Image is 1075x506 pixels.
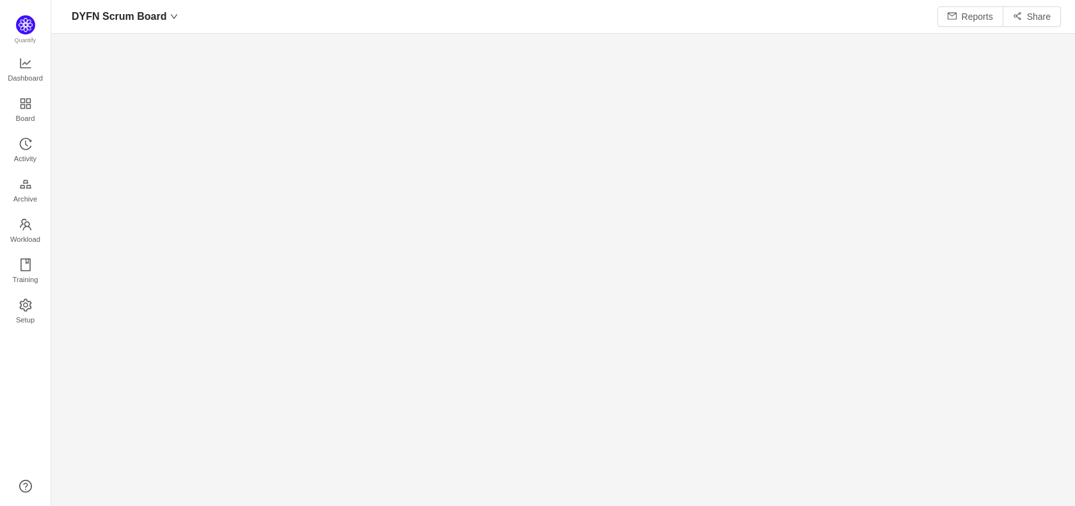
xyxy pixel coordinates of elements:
[19,218,32,231] i: icon: team
[170,13,178,20] i: icon: down
[12,267,38,292] span: Training
[15,37,36,43] span: Quantify
[19,97,32,110] i: icon: appstore
[19,299,32,325] a: Setup
[10,226,40,252] span: Workload
[19,58,32,83] a: Dashboard
[72,6,166,27] span: DYFN Scrum Board
[16,307,35,333] span: Setup
[19,178,32,204] a: Archive
[19,57,32,70] i: icon: line-chart
[19,178,32,191] i: icon: gold
[16,106,35,131] span: Board
[1003,6,1061,27] button: icon: share-altShare
[19,480,32,493] a: icon: question-circle
[14,146,36,171] span: Activity
[19,98,32,123] a: Board
[937,6,1003,27] button: icon: mailReports
[19,299,32,312] i: icon: setting
[19,219,32,244] a: Workload
[8,65,43,91] span: Dashboard
[19,138,32,150] i: icon: history
[19,259,32,285] a: Training
[19,138,32,164] a: Activity
[16,15,35,35] img: Quantify
[19,258,32,271] i: icon: book
[13,186,37,212] span: Archive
